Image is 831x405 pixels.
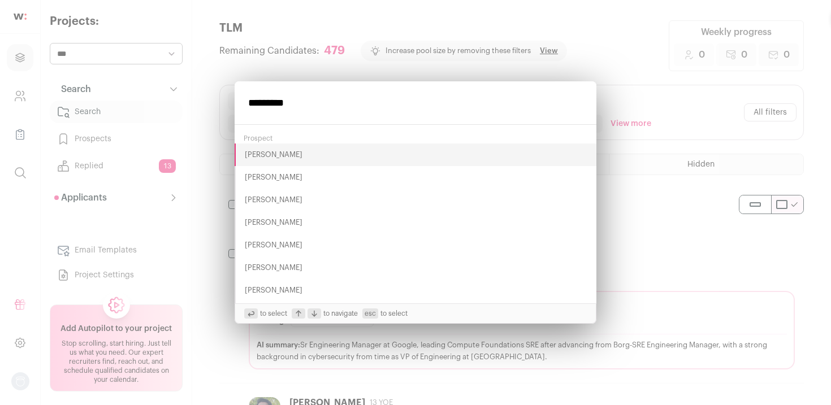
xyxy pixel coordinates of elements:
button: [PERSON_NAME] [235,166,596,189]
button: [PERSON_NAME] [235,279,596,302]
div: Prospect [235,129,596,143]
button: [PERSON_NAME] [235,302,596,324]
button: [PERSON_NAME] [235,256,596,279]
span: to navigate [292,308,358,319]
button: [PERSON_NAME] [235,211,596,234]
span: esc [362,308,378,319]
span: to select [362,308,408,319]
button: [PERSON_NAME] [235,143,596,166]
span: to select [244,308,287,319]
button: [PERSON_NAME] [235,234,596,256]
button: [PERSON_NAME] [235,189,596,211]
